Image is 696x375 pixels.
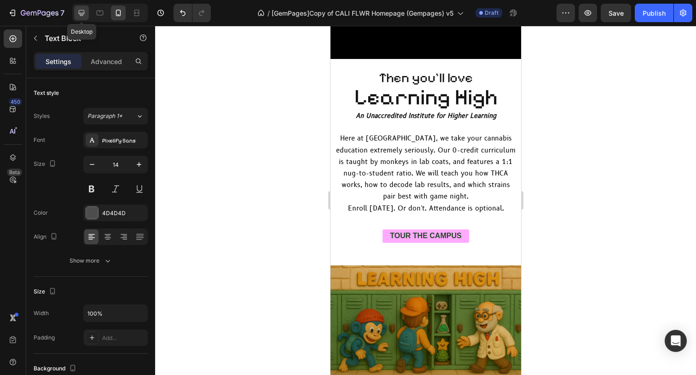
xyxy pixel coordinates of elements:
p: Text Block [45,33,123,44]
div: Width [34,309,49,317]
div: Align [34,231,59,243]
div: 450 [9,98,22,105]
p: Settings [46,57,71,66]
div: Text style [34,89,59,97]
div: Pixelify Sans [102,136,145,145]
p: Advanced [91,57,122,66]
span: Save [609,9,624,17]
button: Show more [34,252,148,269]
span: Draft [485,9,499,17]
p: 7 [60,7,64,18]
div: Publish [643,8,666,18]
span: / [267,8,270,18]
div: Font [34,136,45,144]
button: Paragraph 1* [83,108,148,124]
div: Size [34,286,58,298]
span: [GemPages]Copy of CALI FLWR Homepage (Gempages) v5 [272,8,453,18]
div: Size [34,158,58,170]
div: Padding [34,334,55,342]
button: 7 [4,4,69,22]
div: Show more [70,256,112,265]
div: Beta [7,169,22,176]
div: Open Intercom Messenger [665,330,687,352]
span: Paragraph 1* [87,112,122,120]
div: 4D4D4D [102,209,145,217]
div: Color [34,209,48,217]
div: Undo/Redo [174,4,211,22]
button: Save [601,4,631,22]
button: Publish [635,4,673,22]
div: Styles [34,112,50,120]
input: Auto [84,305,147,322]
div: Add... [102,334,145,342]
iframe: Design area [331,26,521,375]
div: Background [34,363,78,375]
